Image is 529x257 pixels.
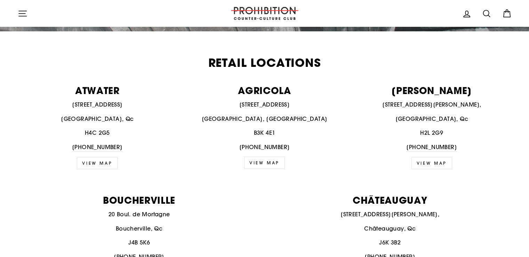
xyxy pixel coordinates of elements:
a: [PHONE_NUMBER] [406,143,457,152]
p: J6K 3B2 [268,238,512,247]
p: Châteauguay, Qc [268,224,512,233]
p: H4C 2G5 [18,128,177,138]
a: [PHONE_NUMBER] [72,143,123,152]
p: BOUCHERVILLE [18,195,261,205]
p: ATWATER [18,86,177,95]
p: [STREET_ADDRESS] [18,100,177,109]
p: [STREET_ADDRESS] [185,100,344,109]
p: 20 Boul. de Mortagne [18,210,261,219]
p: H2L 2G9 [352,128,512,138]
p: B3K 4E1 [185,128,344,138]
h2: Retail Locations [18,57,512,69]
p: AGRICOLA [185,86,344,95]
p: [PERSON_NAME] [352,86,512,95]
a: VIEW MAP [77,157,118,169]
p: [GEOGRAPHIC_DATA], Qc [18,115,177,124]
p: J4B 5K6 [18,238,261,247]
p: Boucherville, Qc [18,224,261,233]
p: CHÂTEAUGUAY [268,195,512,205]
p: [STREET_ADDRESS][PERSON_NAME], [352,100,512,109]
a: view map [411,157,452,169]
p: [GEOGRAPHIC_DATA], Qc [352,115,512,124]
p: [PHONE_NUMBER] [185,143,344,152]
p: [STREET_ADDRESS][PERSON_NAME], [268,210,512,219]
a: VIEW MAP [244,157,285,169]
p: [GEOGRAPHIC_DATA], [GEOGRAPHIC_DATA] [185,115,344,124]
img: PROHIBITION COUNTER-CULTURE CLUB [230,7,299,20]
